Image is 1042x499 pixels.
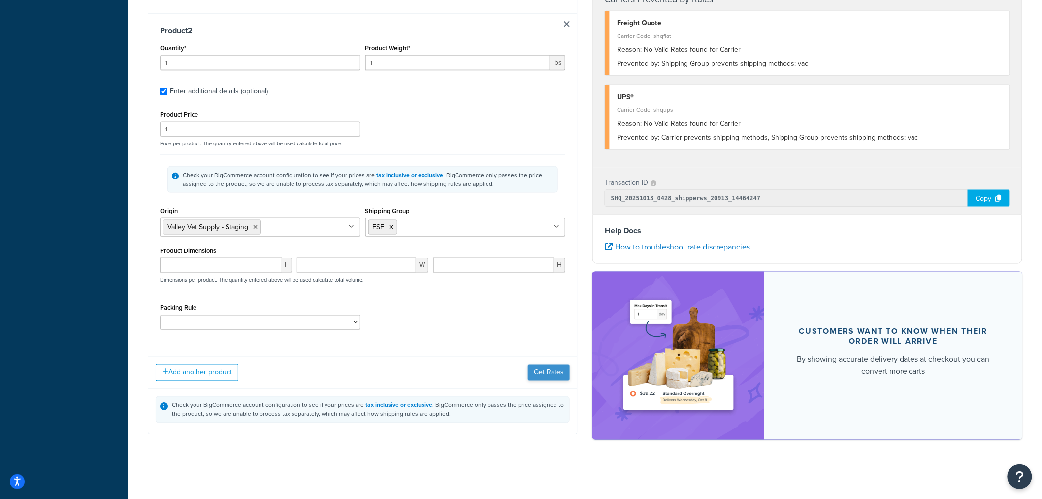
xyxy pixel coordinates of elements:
a: Remove Item [564,21,570,27]
div: Carrier Code: shqups [617,103,1003,117]
div: Freight Quote [617,16,1003,30]
div: Copy [968,190,1010,207]
img: feature-image-ddt-36eae7f7280da8017bfb280eaccd9c446f90b1fe08728e4019434db127062ab4.png [617,286,740,425]
span: Reason: [617,118,642,129]
a: How to troubleshoot rate discrepancies [605,241,750,252]
span: lbs [550,55,565,70]
label: Product Dimensions [160,247,216,254]
label: Product Price [160,111,198,118]
input: 0 [160,55,360,70]
p: Price per product. The quantity entered above will be used calculate total price. [158,140,568,147]
div: Carrier Code: shqflat [617,29,1003,43]
input: Enter additional details (optional) [160,88,167,95]
span: L [282,258,292,273]
div: Customers want to know when their order will arrive [788,327,999,347]
span: Reason: [617,44,642,55]
span: W [416,258,428,273]
label: Shipping Group [365,207,410,214]
div: Shipping Group prevents shipping methods: vac [617,57,1003,71]
p: Dimensions per product. The quantity entered above will be used calculate total volume. [158,276,364,283]
div: Enter additional details (optional) [170,84,268,98]
div: No Valid Rates found for Carrier [617,117,1003,131]
div: Check your BigCommerce account configuration to see if your prices are . BigCommerce only passes ... [183,171,554,188]
label: Origin [160,207,178,214]
label: Packing Rule [160,304,196,312]
span: FSE [373,222,385,232]
div: No Valid Rates found for Carrier [617,43,1003,57]
label: Quantity* [160,44,186,52]
button: Add another product [156,364,238,381]
div: By showing accurate delivery dates at checkout you can convert more carts [788,354,999,378]
button: Open Resource Center [1008,464,1032,489]
h4: Help Docs [605,225,1010,237]
div: UPS® [617,90,1003,104]
button: Get Rates [528,365,570,381]
a: tax inclusive or exclusive [365,401,432,410]
span: Valley Vet Supply - Staging [167,222,248,232]
span: H [554,258,565,273]
span: Prevented by: [617,58,659,69]
a: tax inclusive or exclusive [376,171,443,179]
label: Product Weight* [365,44,411,52]
span: Prevented by: [617,132,659,143]
div: Carrier prevents shipping methods, Shipping Group prevents shipping methods: vac [617,131,1003,144]
div: Check your BigCommerce account configuration to see if your prices are . BigCommerce only passes ... [172,401,565,419]
p: Transaction ID [605,176,648,190]
input: 0.00 [365,55,551,70]
h3: Product 2 [160,26,565,36]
